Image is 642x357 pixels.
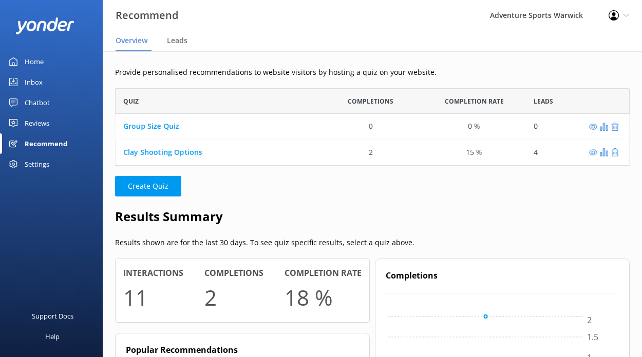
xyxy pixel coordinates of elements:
[32,306,73,326] div: Support Docs
[115,237,630,248] p: Results shown are for the last 30 days. To see quiz specific results, select a quiz above.
[348,96,393,106] span: Completions
[25,92,50,113] div: Chatbot
[25,154,49,174] div: Settings
[115,176,181,196] button: Create Quiz
[587,331,598,342] tspan: 1.5
[369,147,373,158] div: 2
[468,121,480,132] div: 0 %
[25,113,49,133] div: Reviews
[123,147,202,157] a: Clay Shooting Options
[587,314,592,326] tspan: 2
[115,114,630,165] div: grid
[445,96,504,106] span: Completion Rate
[115,67,630,78] p: Provide personalised recommendations to website visitors by hosting a quiz on your website.
[45,326,60,347] div: Help
[123,267,183,280] h4: Interactions
[204,267,263,280] h4: Completions
[369,121,373,132] div: 0
[204,280,217,314] h1: 2
[534,147,538,158] div: 4
[123,96,139,106] span: Quiz
[115,207,630,226] h2: Results Summary
[386,269,619,283] h4: Completions
[25,72,43,92] div: Inbox
[285,267,362,280] h4: Completion rate
[285,280,333,314] h1: 18 %
[25,133,67,154] div: Recommend
[534,121,538,132] div: 0
[126,344,359,357] h4: Popular Recommendations
[534,96,553,106] span: Leads
[123,122,179,131] a: Group Size Quiz
[116,7,178,24] h3: Recommend
[116,35,147,46] span: Overview
[15,17,74,34] img: yonder-white-logo.png
[466,147,482,158] div: 15 %
[123,280,148,314] h1: 11
[25,51,44,72] div: Home
[167,35,187,46] span: Leads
